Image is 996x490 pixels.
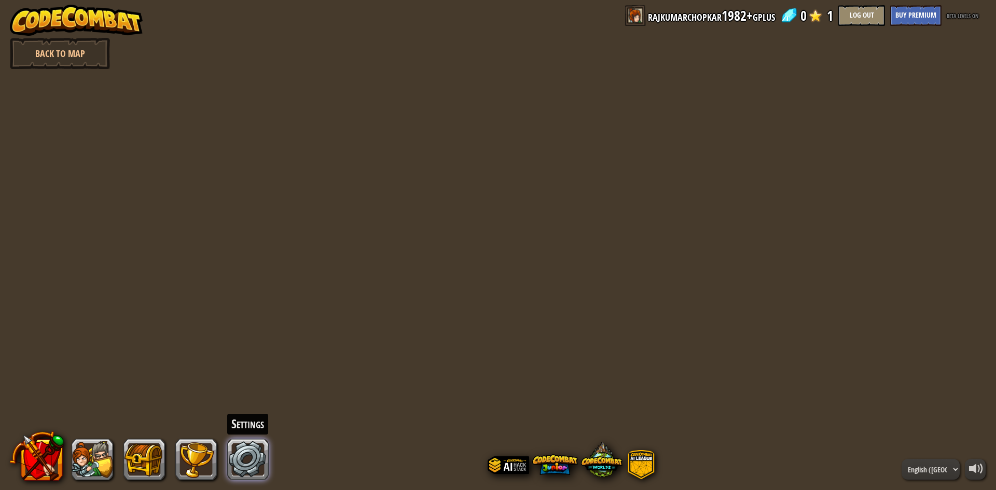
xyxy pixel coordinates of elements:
[800,5,807,26] span: 0
[10,5,143,36] img: CodeCombat - Learn how to code by playing a game
[838,5,885,26] button: Log Out
[965,459,986,480] button: Adjust volume
[227,414,268,435] div: Settings
[648,5,775,26] a: rajkumarchopkar1982+gplus
[902,459,960,480] select: Languages
[10,38,110,69] a: Back to Map
[890,5,942,26] button: Buy Premium
[827,5,833,26] span: 1
[947,10,978,20] span: beta levels on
